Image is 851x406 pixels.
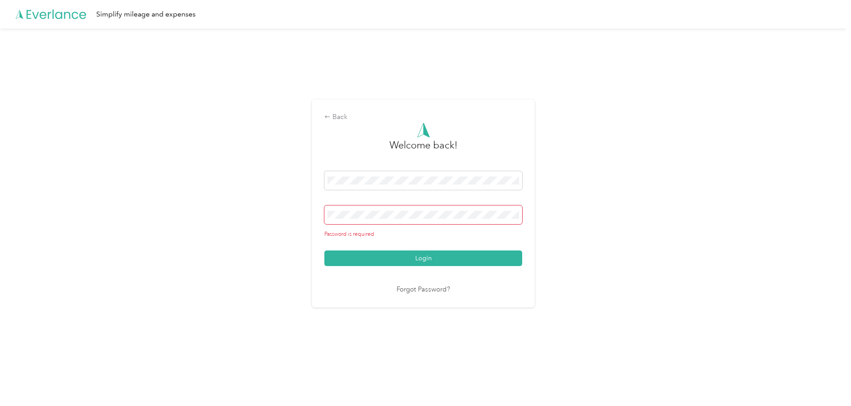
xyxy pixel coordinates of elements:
[96,9,196,20] div: Simplify mileage and expenses
[324,250,522,266] button: Login
[324,230,522,238] div: Password is required
[324,112,522,123] div: Back
[397,285,450,295] a: Forgot Password?
[389,138,458,162] h3: greeting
